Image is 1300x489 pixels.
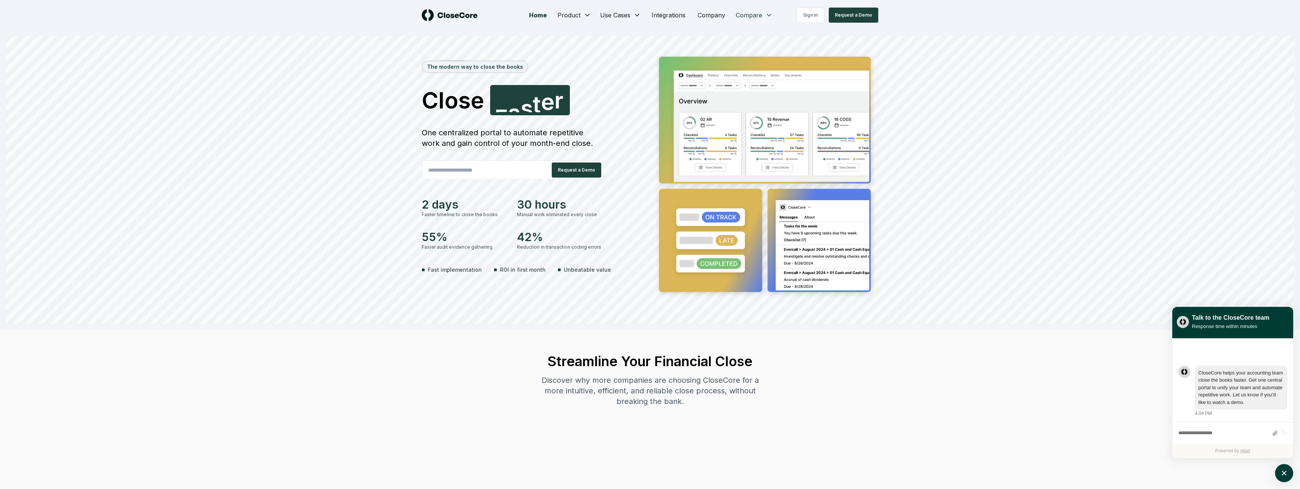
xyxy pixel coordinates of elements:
[1195,366,1287,410] div: atlas-message-bubble
[1198,369,1284,406] div: atlas-message-text
[500,266,546,274] span: ROI in first month
[517,198,603,211] div: 30 hours
[1195,366,1287,417] div: Wednesday, October 8, 4:04 PM
[422,127,603,149] div: One centralized portal to automate repetitive work and gain control of your month-end close.
[517,244,603,251] div: Reduction in transaction coding errors
[736,11,762,20] span: Compare
[422,211,508,218] div: Faster timeline to close the books
[797,8,824,23] a: Sign in
[1192,322,1269,330] div: Response time within minutes
[1172,339,1293,458] div: atlas-ticket
[1195,410,1212,417] div: 4:04 PM
[552,162,601,178] button: Request a Demo
[1178,366,1287,417] div: atlas-message
[1275,464,1293,482] button: atlas-launcher
[521,97,533,119] span: s
[534,375,766,407] div: Discover why more companies are choosing CloseCore for a more intuitive, efficient, and reliable ...
[517,211,603,218] div: Manual work eliminated every close
[1177,316,1189,328] img: yblje5SQxOoZuw2TcITt_icon.png
[534,354,766,369] h2: Streamline Your Financial Close
[557,11,580,20] span: Product
[1178,426,1287,440] div: atlas-composer
[564,266,611,274] span: Unbeatable value
[645,8,692,23] a: Integrations
[1178,366,1190,378] div: atlas-message-author-avatar
[600,11,630,20] span: Use Cases
[1192,313,1269,322] div: Talk to the CloseCore team
[1240,448,1250,453] a: Atlas
[422,9,478,21] img: logo
[1172,307,1293,458] div: atlas-window
[653,51,878,300] img: Jumbotron
[495,106,508,129] span: F
[533,93,541,116] span: t
[428,266,482,274] span: Fast implementation
[422,198,508,211] div: 2 days
[692,8,731,23] a: Company
[422,61,528,72] div: The modern way to close the books
[422,230,508,244] div: 55%
[517,230,603,244] div: 42%
[829,8,878,23] button: Request a Demo
[731,8,777,23] button: Compare
[1272,430,1278,436] button: Attach files by clicking or dropping files here
[523,8,553,23] a: Home
[422,89,484,111] span: Close
[508,101,521,124] span: a
[541,90,554,113] span: e
[553,8,596,23] button: Product
[422,244,508,251] div: Faster audit evidence gathering
[1172,444,1293,458] div: Powered by
[554,89,563,111] span: r
[596,8,645,23] button: Use Cases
